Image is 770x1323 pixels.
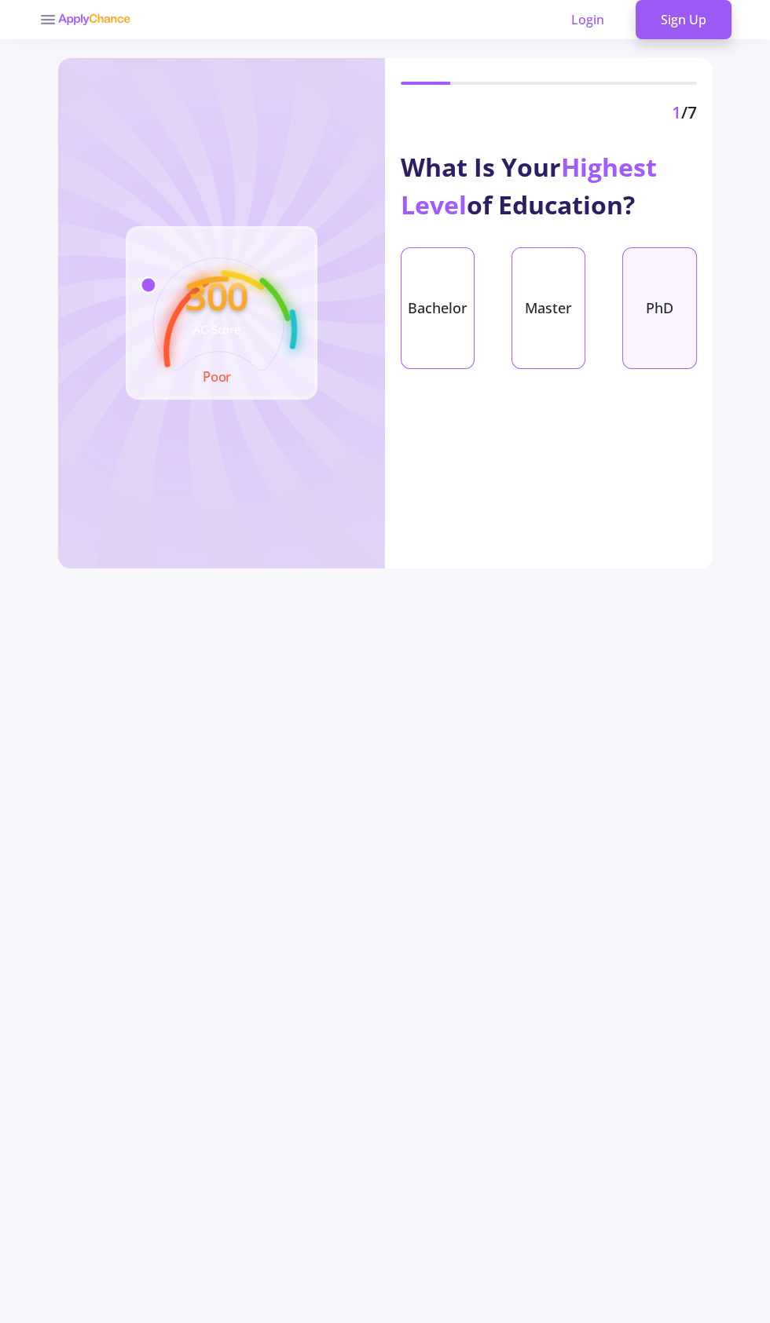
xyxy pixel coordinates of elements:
img: applychance logo text only [57,13,130,26]
span: /7 [681,101,697,123]
div: What Is Your of Education? [401,148,697,224]
text: Poor [202,368,231,386]
div: Master [511,247,585,369]
text: AC-Score [192,322,240,337]
text: 300 [185,270,248,321]
div: PhD [622,247,696,369]
span: 1 [672,101,681,123]
div: Bachelor [401,247,475,369]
